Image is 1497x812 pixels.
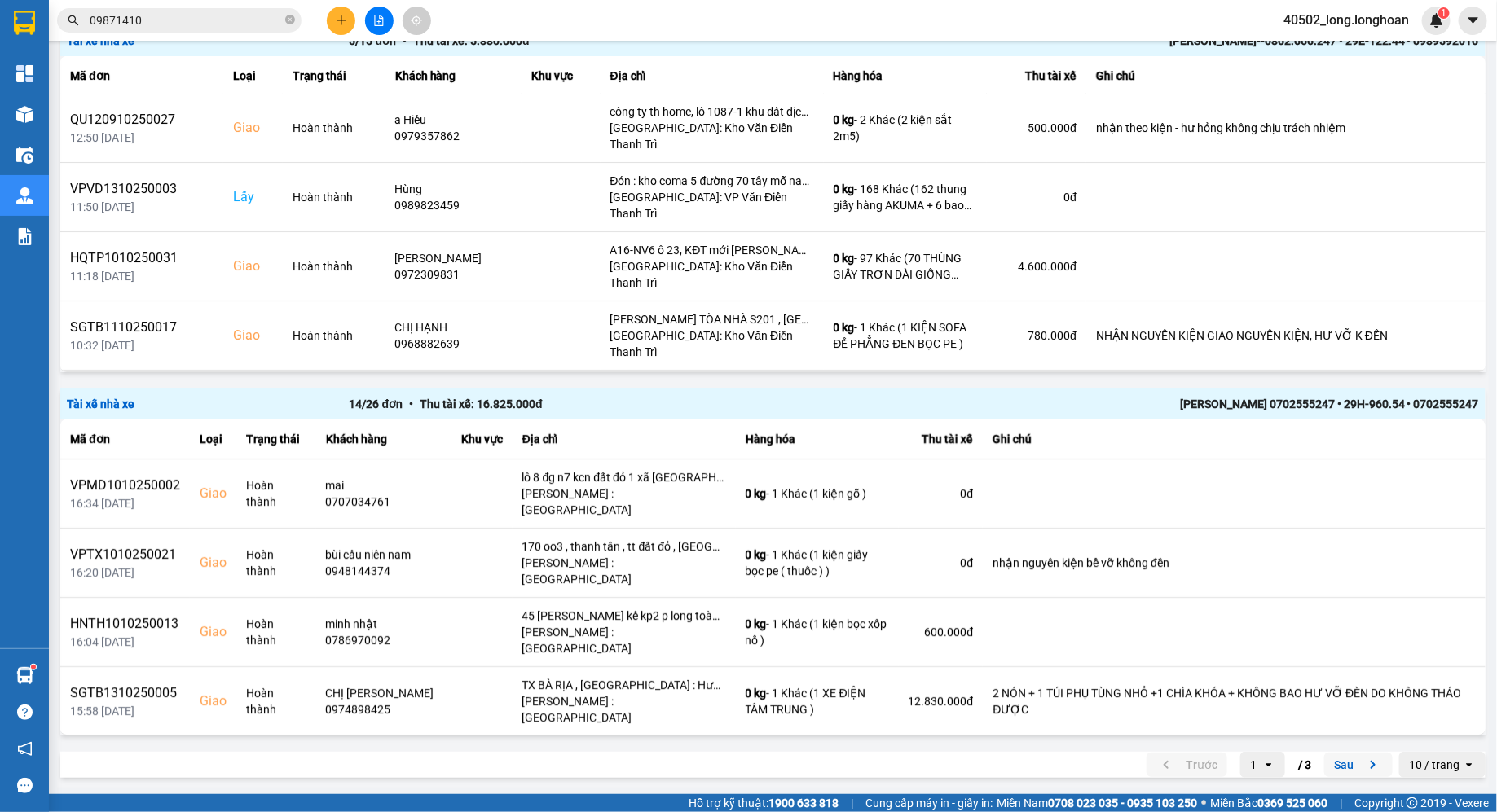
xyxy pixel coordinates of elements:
[1409,757,1460,773] div: 10 / trang
[746,485,889,502] div: - 1 Khác (1 kiện gỗ )
[16,228,33,245] img: solution-icon
[834,250,977,283] div: - 97 Khác (70 THÙNG GIẤY TRƠN DÀI GIỐNG NHAU+ 12 THÙNG GIẤY BỌC PE + 15 THÙNG GIẤY)
[1441,7,1446,19] span: 1
[395,197,513,213] div: 0989823459
[285,13,295,29] span: close-circle
[1262,758,1275,771] svg: open
[233,326,273,345] div: Giao
[326,685,442,701] div: CHỊ [PERSON_NAME]
[200,691,227,711] div: Giao
[522,469,726,485] div: lô 8 đg n7 kcn đất đỏ 1 xã [GEOGRAPHIC_DATA] huyện [GEOGRAPHIC_DATA]
[70,129,214,146] div: 12:50 [DATE]
[1461,757,1463,773] input: Selected 10 / trang.
[395,336,513,352] div: 0968882639
[1438,7,1450,19] sup: 1
[16,187,33,204] img: warehouse-icon
[17,778,33,793] span: message
[909,429,974,449] div: Thu tài xế
[395,181,513,197] div: Hùng
[522,677,726,693] div: TX BÀ RỊA , [GEOGRAPHIC_DATA] : Hương Lộ 2 _tổ 5 _ấp Nam_ xã [GEOGRAPHIC_DATA] thành phố [GEOGRAP...
[909,693,974,709] div: 12.830.000 đ
[246,546,306,579] div: Hoàn thành
[746,487,767,500] span: 0 kg
[1463,758,1476,771] svg: open
[70,564,180,581] div: 16:20 [DATE]
[283,56,385,96] th: Trạng thái
[746,616,889,648] div: - 1 Khác (1 kiện bọc xốp nổ )
[1048,797,1197,810] strong: 0708 023 035 - 0935 103 250
[316,419,451,459] th: Khách hàng
[190,419,236,459] th: Loại
[326,563,442,579] div: 0948144374
[200,622,227,642] div: Giao
[1340,794,1342,812] span: |
[60,56,223,96] th: Mã đơn
[865,794,993,812] span: Cung cấp máy in - giấy in:
[17,741,33,757] span: notification
[610,173,814,189] div: Đón : kho coma 5 đường 70 tây mỗ nam từ [GEOGRAPHIC_DATA]
[200,553,227,573] div: Giao
[451,419,513,459] th: Khu vực
[70,337,214,353] div: 10:32 [DATE]
[327,7,355,35] button: plus
[223,56,283,96] th: Loại
[395,319,513,336] div: CHỊ HẠNH
[70,545,180,564] div: VPTX1010250021
[326,632,442,648] div: 0786970092
[851,794,853,812] span: |
[246,616,306,648] div: Hoàn thành
[513,419,736,459] th: Địa chỉ
[70,495,180,511] div: 16:34 [DATE]
[67,34,134,47] span: Tài xế nhà xe
[70,248,214,268] div: HQTP1010250031
[834,252,855,265] span: 0 kg
[522,693,726,726] div: [PERSON_NAME] : [GEOGRAPHIC_DATA]
[610,311,814,327] div: [PERSON_NAME] TÒA NHÀ S201 , [GEOGRAPHIC_DATA] , TÂY MỖ , NAM TỪ [GEOGRAPHIC_DATA] , [GEOGRAPHIC_...
[993,685,1476,718] div: 2 NÓN + 1 TÚI PHỤ TÙNG NHỎ +1 CHÌA KHÓA + KHÔNG BAO HƯ VỠ ĐÈN DO KHÔNG THÁO ĐƯỢC
[70,634,180,650] div: 16:04 [DATE]
[293,120,376,136] div: Hoàn thành
[522,485,726,518] div: [PERSON_NAME] : [GEOGRAPHIC_DATA]
[746,685,889,718] div: - 1 Khác (1 XE ĐIỆN TẦM TRUNG )
[746,687,767,700] span: 0 kg
[403,397,420,410] span: •
[395,128,513,144] div: 0979357862
[522,608,726,624] div: 45 [PERSON_NAME] kế kp2 p long toàn tp bà rịa tỉnh bà rịa vũng tàu
[326,477,442,494] div: mai
[834,113,855,126] span: 0 kg
[293,189,376,205] div: Hoàn thành
[522,555,726,587] div: [PERSON_NAME] : [GEOGRAPHIC_DATA]
[610,103,814,120] div: công ty th home, lô 1087-1 khu đất dịch vụ 25ha xã [GEOGRAPHIC_DATA], [GEOGRAPHIC_DATA], thành ph...
[326,494,442,510] div: 0707034761
[395,112,513,128] div: a Hiếu
[1466,13,1481,28] span: caret-down
[1210,794,1327,812] span: Miền Bắc
[70,683,180,703] div: SGTB1310250005
[70,318,214,337] div: SGTB1110250017
[909,555,974,571] div: 0 đ
[610,242,814,258] div: A16-NV6 ô 23, KĐT mới [PERSON_NAME], [GEOGRAPHIC_DATA], [GEOGRAPHIC_DATA], [GEOGRAPHIC_DATA]
[16,147,33,164] img: warehouse-icon
[834,321,855,334] span: 0 kg
[1459,7,1487,35] button: caret-down
[396,34,413,47] span: •
[395,250,513,266] div: [PERSON_NAME]
[336,15,347,26] span: plus
[16,65,33,82] img: dashboard-icon
[411,15,422,26] span: aim
[31,665,36,669] sup: 1
[90,11,282,29] input: Tìm tên, số ĐT hoặc mã đơn
[70,110,214,129] div: QU120910250027
[1086,56,1486,96] th: Ghi chú
[610,327,814,360] div: [GEOGRAPHIC_DATA]: Kho Văn Điển Thanh Trì
[285,15,295,24] span: close-circle
[70,199,214,215] div: 11:50 [DATE]
[70,179,214,199] div: VPVD1310250003
[997,120,1077,136] div: 500.000 đ
[983,419,1486,459] th: Ghi chú
[200,484,227,503] div: Giao
[1270,10,1422,30] span: 40502_long.longhoan
[70,614,180,634] div: HNTH1010250013
[909,485,974,502] div: 0 đ
[610,120,814,152] div: [GEOGRAPHIC_DATA]: Kho Văn Điển Thanh Trì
